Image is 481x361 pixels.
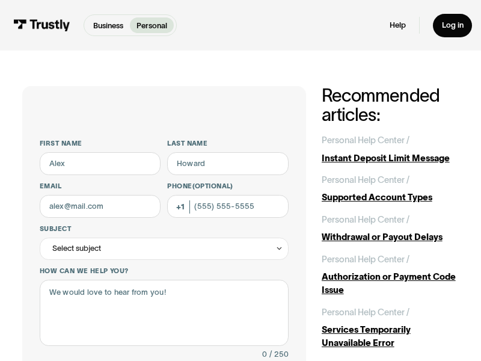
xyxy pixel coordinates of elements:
div: Personal Help Center / [322,306,409,319]
div: Authorization or Payment Code Issue [322,270,459,297]
input: Howard [167,152,288,175]
div: Personal Help Center / [322,173,409,187]
a: Personal [130,17,174,34]
a: Personal Help Center /Supported Account Types [322,173,459,204]
input: Alex [40,152,161,175]
a: Personal Help Center /Instant Deposit Limit Message [322,134,459,164]
img: Trustly Logo [13,19,70,31]
label: Email [40,182,161,191]
p: Business [93,20,123,31]
label: First name [40,139,161,148]
span: (Optional) [192,182,233,190]
a: Personal Help Center /Authorization or Payment Code Issue [322,253,459,297]
h2: Recommended articles: [322,86,459,125]
div: Select subject [52,242,101,255]
div: Personal Help Center / [322,134,409,147]
a: Business [87,17,130,34]
div: 0 [262,348,267,361]
div: Personal Help Center / [322,253,409,266]
div: Withdrawal or Payout Delays [322,230,459,244]
a: Personal Help Center /Withdrawal or Payout Delays [322,213,459,244]
input: alex@mail.com [40,195,161,218]
a: Personal Help Center /Services Temporarily Unavailable Error [322,306,459,350]
input: (555) 555-5555 [167,195,288,218]
div: Services Temporarily Unavailable Error [322,323,459,350]
a: Help [390,20,406,31]
p: Personal [136,20,167,31]
div: Personal Help Center / [322,213,409,226]
div: Log in [442,20,464,31]
label: How can we help you? [40,267,289,276]
div: / 250 [269,348,289,361]
div: Instant Deposit Limit Message [322,152,459,165]
label: Phone [167,182,288,191]
div: Supported Account Types [322,191,459,204]
a: Log in [433,14,472,37]
label: Subject [40,224,289,233]
label: Last name [167,139,288,148]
